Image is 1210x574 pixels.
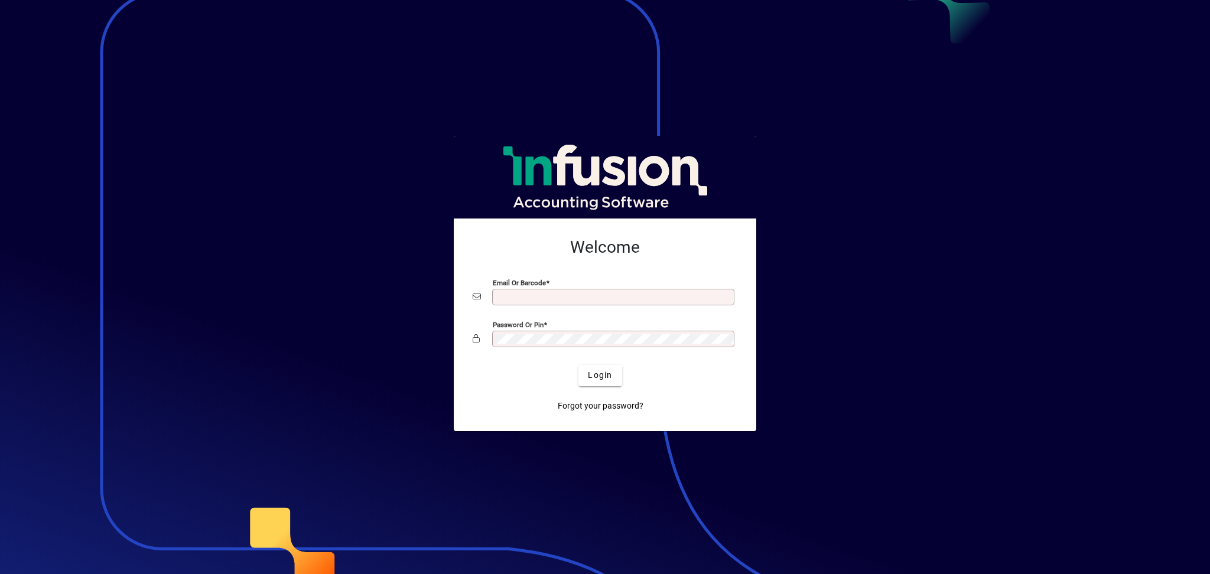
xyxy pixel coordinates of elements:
[558,400,643,412] span: Forgot your password?
[553,396,648,417] a: Forgot your password?
[473,237,737,257] h2: Welcome
[588,369,612,381] span: Login
[493,320,544,328] mat-label: Password or Pin
[493,278,546,286] mat-label: Email or Barcode
[578,365,622,386] button: Login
